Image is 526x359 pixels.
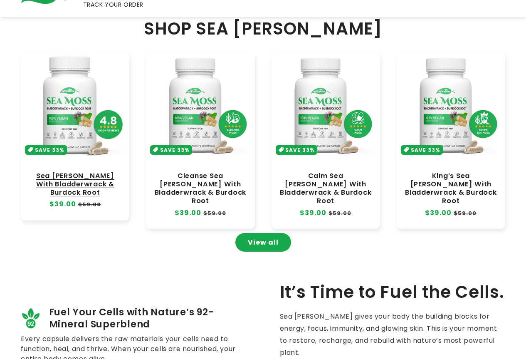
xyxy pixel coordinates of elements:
a: Cleanse Sea [PERSON_NAME] With Bladderwrack & Burdock Root [154,172,246,205]
a: King’s Sea [PERSON_NAME] With Bladderwrack & Burdock Root [405,172,497,205]
a: Calm Sea [PERSON_NAME] With Bladderwrack & Burdock Root [280,172,372,205]
p: Sea [PERSON_NAME] gives your body the building blocks for energy, focus, immunity, and glowing sk... [280,311,506,359]
h2: SHOP SEA [PERSON_NAME] [21,18,505,39]
a: View all products in the Sea Moss Capsules collection [235,233,291,252]
ul: Slider [21,52,505,229]
a: Sea [PERSON_NAME] With Bladderwrack & Burdock Root [29,172,121,197]
img: 92_minerals_0af21d8c-fe1a-43ec-98b6-8e1103ae452c.png [21,308,42,329]
h2: It’s Time to Fuel the Cells. [280,282,506,302]
span: Fuel Your Cells with Nature’s 92-Mineral Superblend [49,306,247,331]
span: TRACK YOUR ORDER [83,1,144,8]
